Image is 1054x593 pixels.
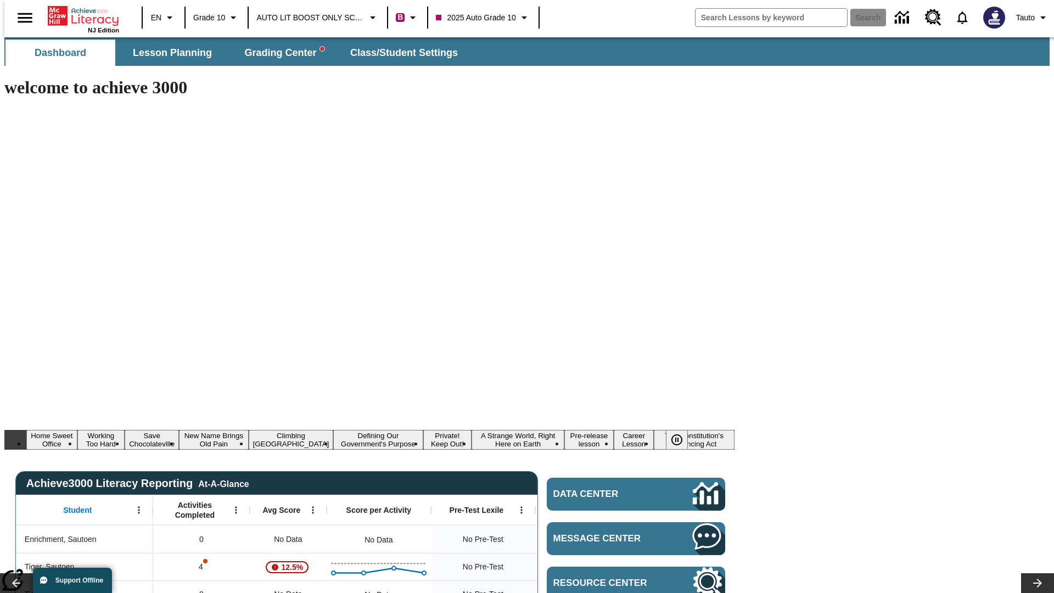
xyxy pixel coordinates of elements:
[463,534,503,545] span: No Pre-Test, Enrichment, Sautoen
[1021,573,1054,593] button: Lesson carousel, Next
[228,502,244,518] button: Open Menu
[9,2,41,34] button: Open side menu
[48,4,119,33] div: Home
[535,553,640,580] div: No Data, Tiger, Sautoen
[244,47,324,59] span: Grading Center
[48,5,119,27] a: Home
[535,525,640,553] div: No Data, Enrichment, Sautoen
[146,8,181,27] button: Language: EN, Select a language
[431,8,535,27] button: Class: 2025 Auto Grade 10, Select your class
[262,505,300,515] span: Avg Score
[277,557,308,577] span: 12.5%
[189,8,244,27] button: Grade: Grade 10, Select a grade
[250,525,327,553] div: No Data, Enrichment, Sautoen
[117,40,227,66] button: Lesson Planning
[77,430,125,450] button: Slide 2 Working Too Hard
[198,477,249,489] div: At-A-Glance
[133,47,212,59] span: Lesson Planning
[153,553,250,580] div: 4, One or more Activity scores may be invalid., Tiger, Sautoen
[547,478,725,511] a: Data Center
[614,430,654,450] button: Slide 10 Career Lesson
[948,3,977,32] a: Notifications
[88,27,119,33] span: NJ Edition
[436,12,515,24] span: 2025 Auto Grade 10
[397,10,403,24] span: B
[350,47,458,59] span: Class/Student Settings
[26,477,249,490] span: Achieve3000 Literacy Reporting
[553,578,660,589] span: Resource Center
[4,77,735,98] h1: welcome to achieve 3000
[198,561,205,573] p: 4
[553,533,660,544] span: Message Center
[977,3,1012,32] button: Select a new avatar
[35,47,86,59] span: Dashboard
[983,7,1005,29] img: Avatar
[666,430,699,450] div: Pause
[305,502,321,518] button: Open Menu
[359,529,398,551] div: No Data, Enrichment, Sautoen
[888,3,918,33] a: Data Center
[229,40,339,66] button: Grading Center
[391,8,424,27] button: Boost Class color is violet red. Change class color
[341,40,467,66] button: Class/Student Settings
[179,430,248,450] button: Slide 4 New Name Brings Old Pain
[5,40,115,66] button: Dashboard
[268,528,307,551] span: No Data
[1016,12,1035,24] span: Tauto
[423,430,472,450] button: Slide 7 Private! Keep Out!
[320,47,324,51] svg: writing assistant alert
[26,430,77,450] button: Slide 1 Home Sweet Office
[4,37,1050,66] div: SubNavbar
[333,430,423,450] button: Slide 6 Defining Our Government's Purpose
[4,40,468,66] div: SubNavbar
[249,430,334,450] button: Slide 5 Climbing Mount Tai
[25,534,97,545] span: Enrichment, Sautoen
[55,577,103,584] span: Support Offline
[252,8,384,27] button: School: AUTO LIT BOOST ONLY SCHOOL, Select your school
[151,12,161,24] span: EN
[564,430,614,450] button: Slide 9 Pre-release lesson
[25,561,75,573] span: Tiger, Sautoen
[159,500,231,520] span: Activities Completed
[513,502,530,518] button: Open Menu
[131,502,147,518] button: Open Menu
[256,12,365,24] span: AUTO LIT BOOST ONLY SCHOOL
[666,430,688,450] button: Pause
[153,525,250,553] div: 0, Enrichment, Sautoen
[33,568,112,593] button: Support Offline
[63,505,92,515] span: Student
[553,489,656,500] span: Data Center
[547,522,725,555] a: Message Center
[250,553,327,580] div: , 12.5%, Attention! This student's Average First Try Score of 12.5% is below 65%, Tiger, Sautoen
[654,430,735,450] button: Slide 11 The Constitution's Balancing Act
[193,12,225,24] span: Grade 10
[346,505,412,515] span: Score per Activity
[450,505,504,515] span: Pre-Test Lexile
[199,534,204,545] span: 0
[463,561,503,573] span: No Pre-Test, Tiger, Sautoen
[918,3,948,32] a: Resource Center, Will open in new tab
[1012,8,1054,27] button: Profile/Settings
[472,430,564,450] button: Slide 8 A Strange World, Right Here on Earth
[696,9,847,26] input: search field
[125,430,179,450] button: Slide 3 Save Chocolateville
